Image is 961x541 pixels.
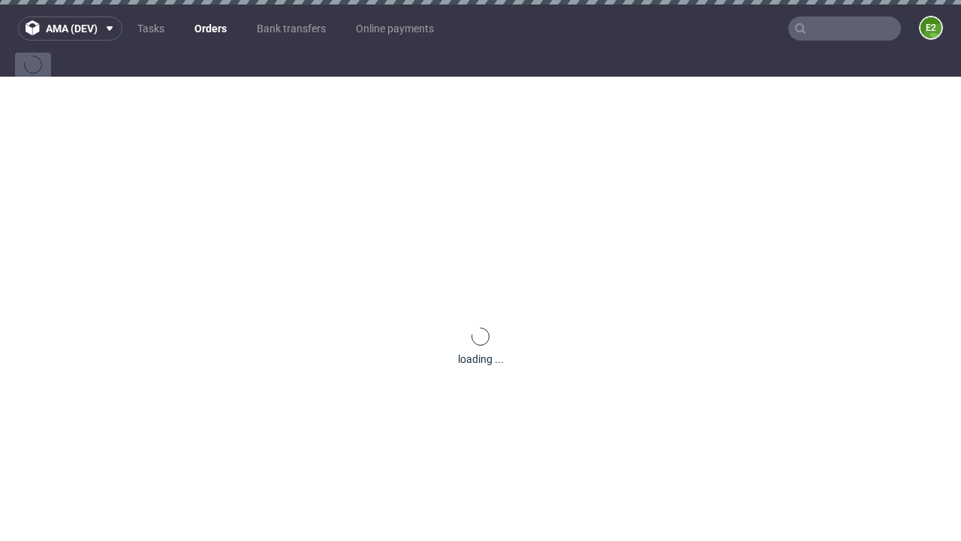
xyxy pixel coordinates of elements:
button: ama (dev) [18,17,122,41]
a: Orders [185,17,236,41]
a: Bank transfers [248,17,335,41]
a: Online payments [347,17,443,41]
a: Tasks [128,17,173,41]
figcaption: e2 [920,17,941,38]
div: loading ... [458,352,504,367]
span: ama (dev) [46,23,98,34]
